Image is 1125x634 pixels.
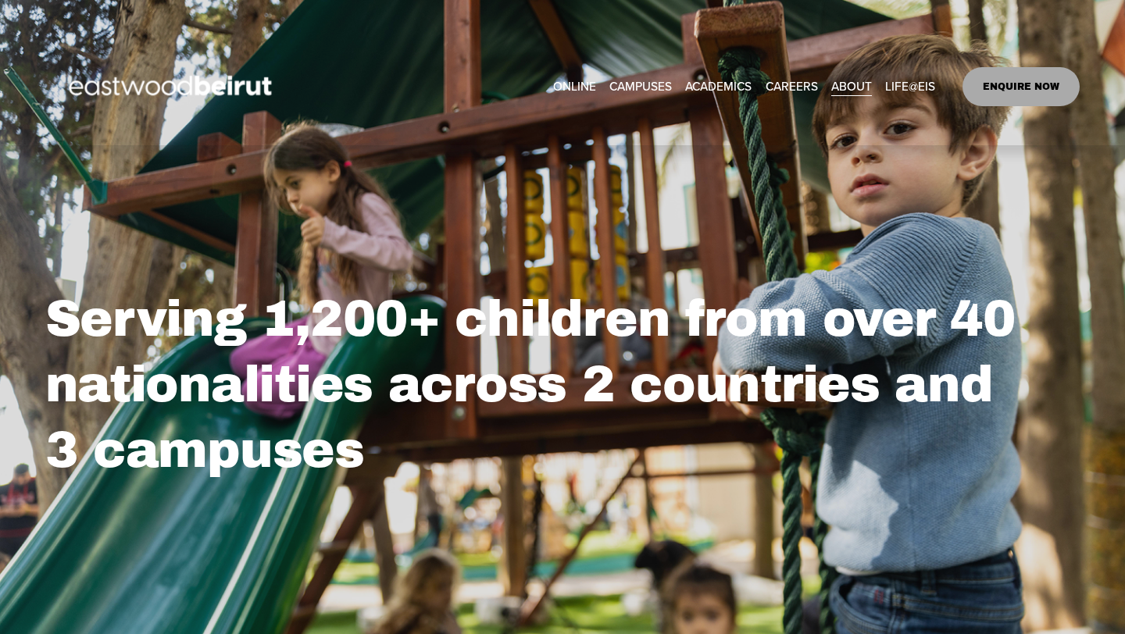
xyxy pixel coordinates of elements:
[553,75,596,99] a: ONLINE
[885,75,935,99] a: folder dropdown
[685,75,752,99] a: folder dropdown
[45,47,300,126] img: EastwoodIS Global Site
[45,287,1080,484] h2: Serving 1,200+ children from over 40 nationalities across 2 countries and 3 campuses
[766,75,818,99] a: CAREERS
[962,67,1080,106] a: ENQUIRE NOW
[609,75,672,99] a: folder dropdown
[885,76,935,98] span: LIFE@EIS
[831,75,872,99] a: folder dropdown
[831,76,872,98] span: ABOUT
[685,76,752,98] span: ACADEMICS
[609,76,672,98] span: CAMPUSES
